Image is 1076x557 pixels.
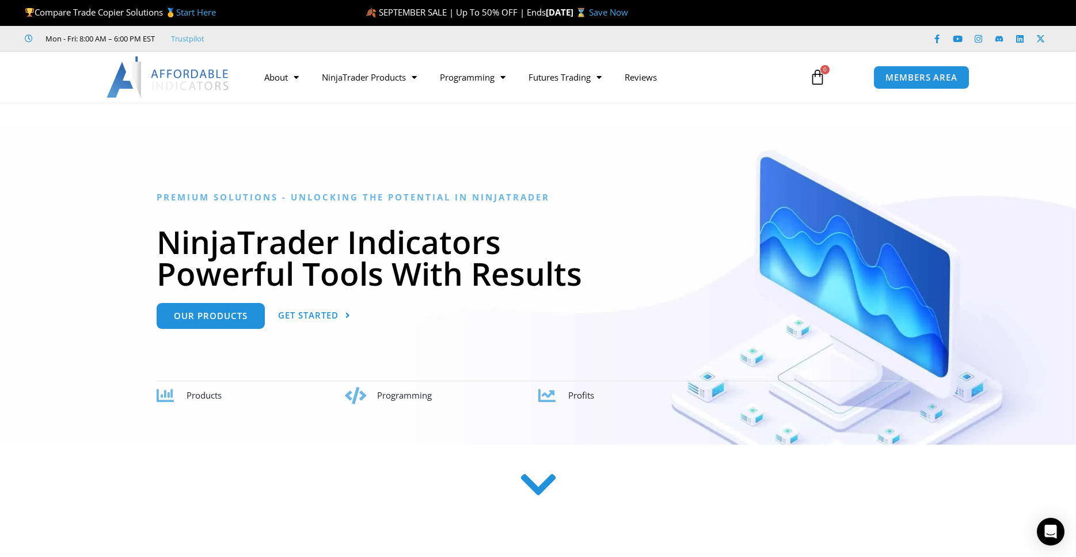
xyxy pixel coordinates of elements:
[792,60,843,94] a: 0
[517,64,613,90] a: Futures Trading
[43,32,155,46] span: Mon - Fri: 8:00 AM – 6:00 PM EST
[1037,518,1064,545] div: Open Intercom Messenger
[568,389,594,401] span: Profits
[278,303,351,329] a: Get Started
[174,312,248,320] span: Our Products
[613,64,668,90] a: Reviews
[157,226,919,289] h1: NinjaTrader Indicators Powerful Tools With Results
[187,389,222,401] span: Products
[873,66,969,89] a: MEMBERS AREA
[157,192,919,203] h6: Premium Solutions - Unlocking the Potential in NinjaTrader
[253,64,310,90] a: About
[25,6,216,18] span: Compare Trade Copier Solutions 🥇
[310,64,428,90] a: NinjaTrader Products
[171,32,204,46] a: Trustpilot
[589,6,628,18] a: Save Now
[157,303,265,329] a: Our Products
[428,64,517,90] a: Programming
[107,56,230,98] img: LogoAI | Affordable Indicators – NinjaTrader
[253,64,796,90] nav: Menu
[820,65,830,74] span: 0
[278,311,339,320] span: Get Started
[176,6,216,18] a: Start Here
[366,6,546,18] span: 🍂 SEPTEMBER SALE | Up To 50% OFF | Ends
[377,389,432,401] span: Programming
[546,6,589,18] strong: [DATE] ⌛
[885,73,957,82] span: MEMBERS AREA
[25,8,34,17] img: 🏆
